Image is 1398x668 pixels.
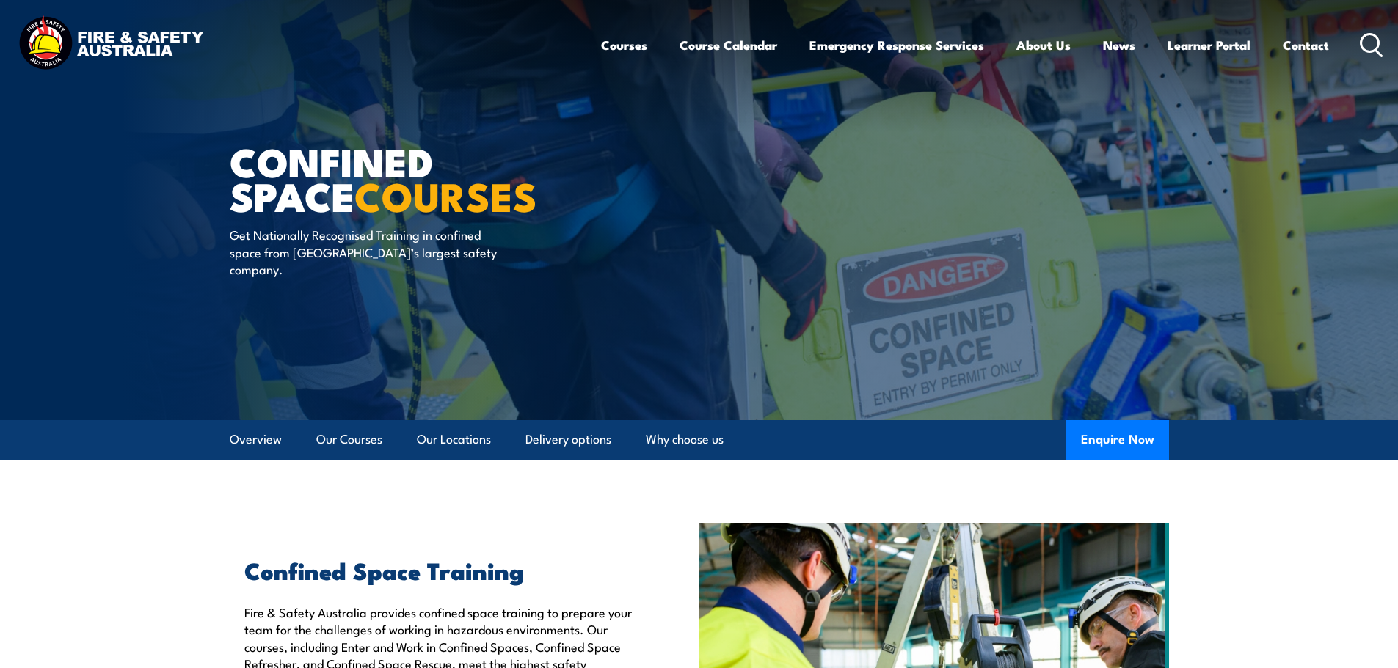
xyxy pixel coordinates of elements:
[244,559,632,580] h2: Confined Space Training
[680,26,777,65] a: Course Calendar
[230,144,592,212] h1: Confined Space
[230,226,498,277] p: Get Nationally Recognised Training in confined space from [GEOGRAPHIC_DATA]’s largest safety comp...
[646,420,724,459] a: Why choose us
[1168,26,1250,65] a: Learner Portal
[1066,420,1169,460] button: Enquire Now
[230,420,282,459] a: Overview
[809,26,984,65] a: Emergency Response Services
[316,420,382,459] a: Our Courses
[1103,26,1135,65] a: News
[417,420,491,459] a: Our Locations
[1283,26,1329,65] a: Contact
[354,164,537,225] strong: COURSES
[525,420,611,459] a: Delivery options
[601,26,647,65] a: Courses
[1016,26,1071,65] a: About Us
